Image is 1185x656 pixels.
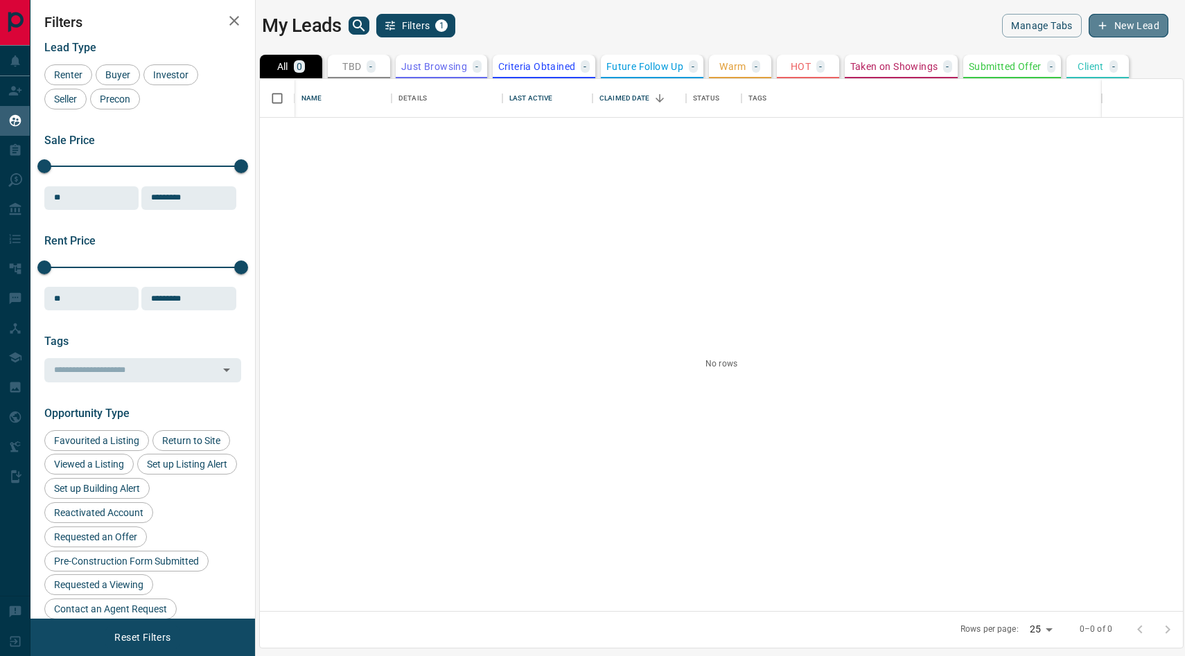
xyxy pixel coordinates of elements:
div: Status [693,79,719,118]
h1: My Leads [262,15,342,37]
span: Precon [95,94,135,105]
div: Buyer [96,64,140,85]
p: - [369,62,372,71]
button: Reset Filters [105,626,179,649]
span: Reactivated Account [49,507,148,518]
div: Last Active [509,79,552,118]
p: - [946,62,949,71]
span: Seller [49,94,82,105]
p: 0–0 of 0 [1080,623,1112,635]
button: New Lead [1089,14,1168,37]
div: Details [392,79,502,118]
div: Set up Listing Alert [137,454,237,475]
p: - [1050,62,1053,71]
div: Tags [741,79,1102,118]
div: Requested an Offer [44,526,147,547]
p: - [755,62,757,71]
p: Client [1078,62,1103,71]
div: Claimed Date [599,79,650,118]
div: Name [295,79,392,118]
div: Viewed a Listing [44,454,134,475]
div: Favourited a Listing [44,430,149,451]
span: Favourited a Listing [49,435,144,446]
button: Filters1 [376,14,456,37]
div: Renter [44,64,92,85]
p: Submitted Offer [969,62,1042,71]
span: Contact an Agent Request [49,603,172,614]
div: Investor [143,64,198,85]
span: Sale Price [44,134,95,147]
p: All [277,62,288,71]
p: TBD [342,62,361,71]
p: - [1112,62,1115,71]
div: Status [686,79,741,118]
div: Requested a Viewing [44,574,153,595]
p: - [475,62,478,71]
p: - [819,62,822,71]
div: Last Active [502,79,592,118]
span: Set up Building Alert [49,483,145,494]
p: HOT [791,62,811,71]
span: Rent Price [44,234,96,247]
div: Reactivated Account [44,502,153,523]
button: Open [217,360,236,380]
div: Details [398,79,427,118]
span: Renter [49,69,87,80]
span: 1 [437,21,446,30]
p: Warm [719,62,746,71]
p: - [692,62,694,71]
p: Rows per page: [960,623,1019,635]
span: Return to Site [157,435,225,446]
span: Lead Type [44,41,96,54]
button: Manage Tabs [1002,14,1081,37]
p: Future Follow Up [606,62,683,71]
h2: Filters [44,14,241,30]
p: Just Browsing [401,62,467,71]
span: Viewed a Listing [49,459,129,470]
span: Requested an Offer [49,531,142,542]
span: Tags [44,335,69,348]
div: Return to Site [152,430,230,451]
div: Precon [90,89,140,109]
span: Set up Listing Alert [142,459,232,470]
button: search button [349,17,369,35]
button: Sort [650,89,669,108]
span: Investor [148,69,193,80]
p: Taken on Showings [850,62,938,71]
p: Criteria Obtained [498,62,576,71]
div: Set up Building Alert [44,478,150,499]
span: Opportunity Type [44,407,130,420]
span: Requested a Viewing [49,579,148,590]
div: Claimed Date [592,79,686,118]
div: Contact an Agent Request [44,599,177,619]
div: 25 [1024,619,1057,639]
p: - [583,62,586,71]
div: Seller [44,89,87,109]
span: Pre-Construction Form Submitted [49,556,204,567]
div: Name [301,79,322,118]
p: 0 [297,62,302,71]
span: Buyer [100,69,135,80]
div: Pre-Construction Form Submitted [44,551,209,571]
div: Tags [748,79,767,118]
